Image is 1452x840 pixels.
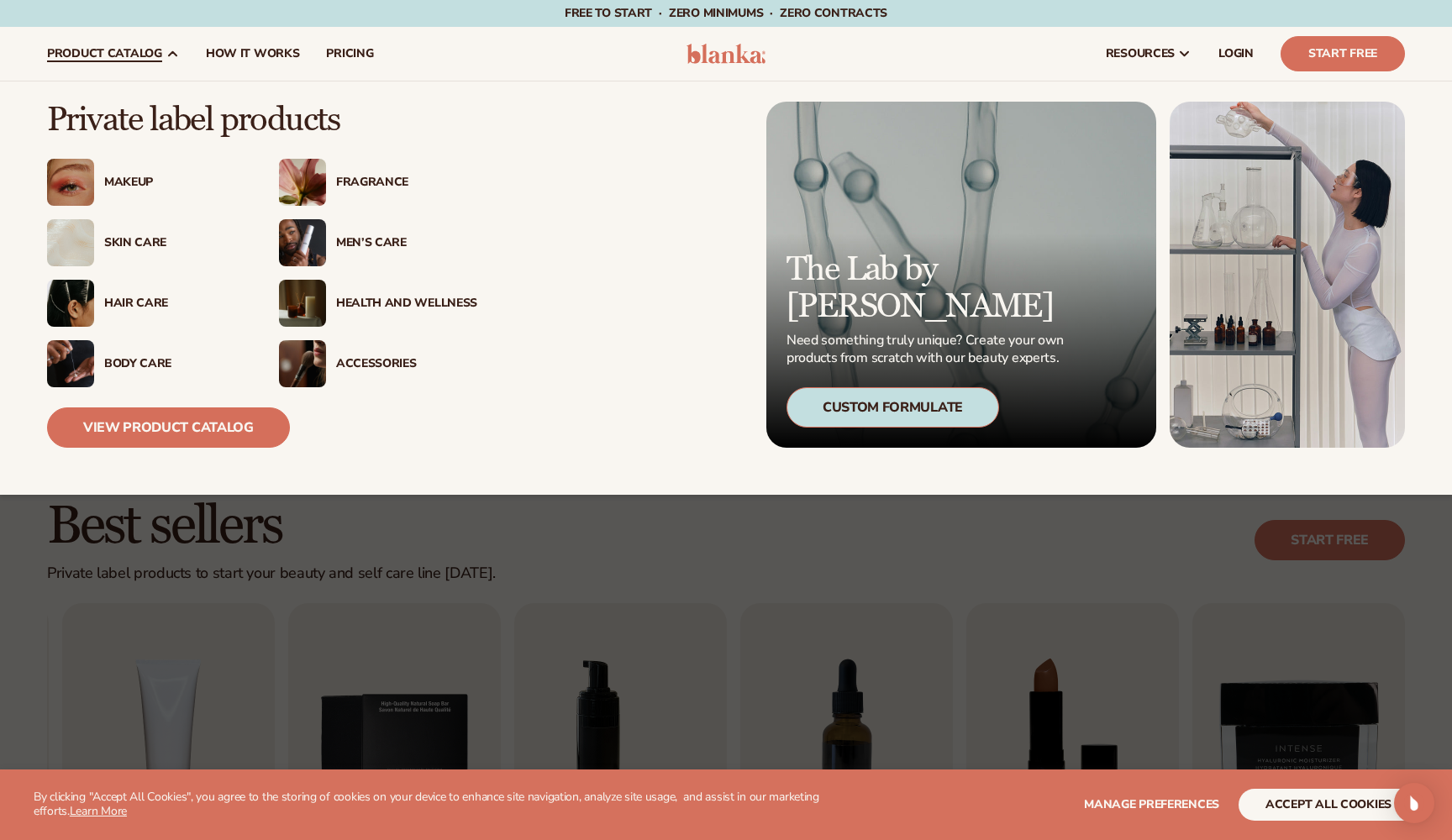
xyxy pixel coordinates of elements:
[1084,789,1219,821] button: Manage preferences
[1092,27,1205,81] a: resources
[326,47,373,60] span: pricing
[1218,47,1254,60] span: LOGIN
[104,236,245,250] div: Skin Care
[279,340,477,387] a: Female with makeup brush. Accessories
[192,27,313,81] a: How It Works
[786,251,1069,325] p: The Lab by [PERSON_NAME]
[313,27,387,81] a: pricing
[336,357,477,371] div: Accessories
[1084,796,1219,812] span: Manage preferences
[47,280,94,327] img: Female hair pulled back with clips.
[1281,36,1405,71] a: Start Free
[1239,789,1418,821] button: accept all cookies
[206,47,300,60] span: How It Works
[47,219,245,266] a: Cream moisturizer swatch. Skin Care
[279,280,326,327] img: Candles and incense on table.
[104,176,245,190] div: Makeup
[786,332,1069,367] p: Need something truly unique? Create your own products from scratch with our beauty experts.
[104,297,245,311] div: Hair Care
[47,340,94,387] img: Male hand applying moisturizer.
[766,102,1156,448] a: Microscopic product formula. The Lab by [PERSON_NAME] Need something truly unique? Create your ow...
[47,47,162,60] span: product catalog
[336,236,477,250] div: Men’s Care
[47,159,245,206] a: Female with glitter eye makeup. Makeup
[279,219,477,266] a: Male holding moisturizer bottle. Men’s Care
[1106,47,1175,60] span: resources
[565,5,887,21] span: Free to start · ZERO minimums · ZERO contracts
[786,387,999,428] div: Custom Formulate
[279,159,477,206] a: Pink blooming flower. Fragrance
[47,407,290,448] a: View Product Catalog
[47,340,245,387] a: Male hand applying moisturizer. Body Care
[1170,102,1405,448] img: Female in lab with equipment.
[336,176,477,190] div: Fragrance
[1205,27,1267,81] a: LOGIN
[336,297,477,311] div: Health And Wellness
[70,803,127,819] a: Learn More
[279,219,326,266] img: Male holding moisturizer bottle.
[104,357,245,371] div: Body Care
[47,219,94,266] img: Cream moisturizer swatch.
[1394,783,1434,823] div: Open Intercom Messenger
[279,159,326,206] img: Pink blooming flower.
[34,27,192,81] a: product catalog
[47,159,94,206] img: Female with glitter eye makeup.
[47,102,477,139] p: Private label products
[47,280,245,327] a: Female hair pulled back with clips. Hair Care
[279,280,477,327] a: Candles and incense on table. Health And Wellness
[687,44,766,64] img: logo
[279,340,326,387] img: Female with makeup brush.
[34,790,862,819] p: By clicking "Accept All Cookies", you agree to the storing of cookies on your device to enhance s...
